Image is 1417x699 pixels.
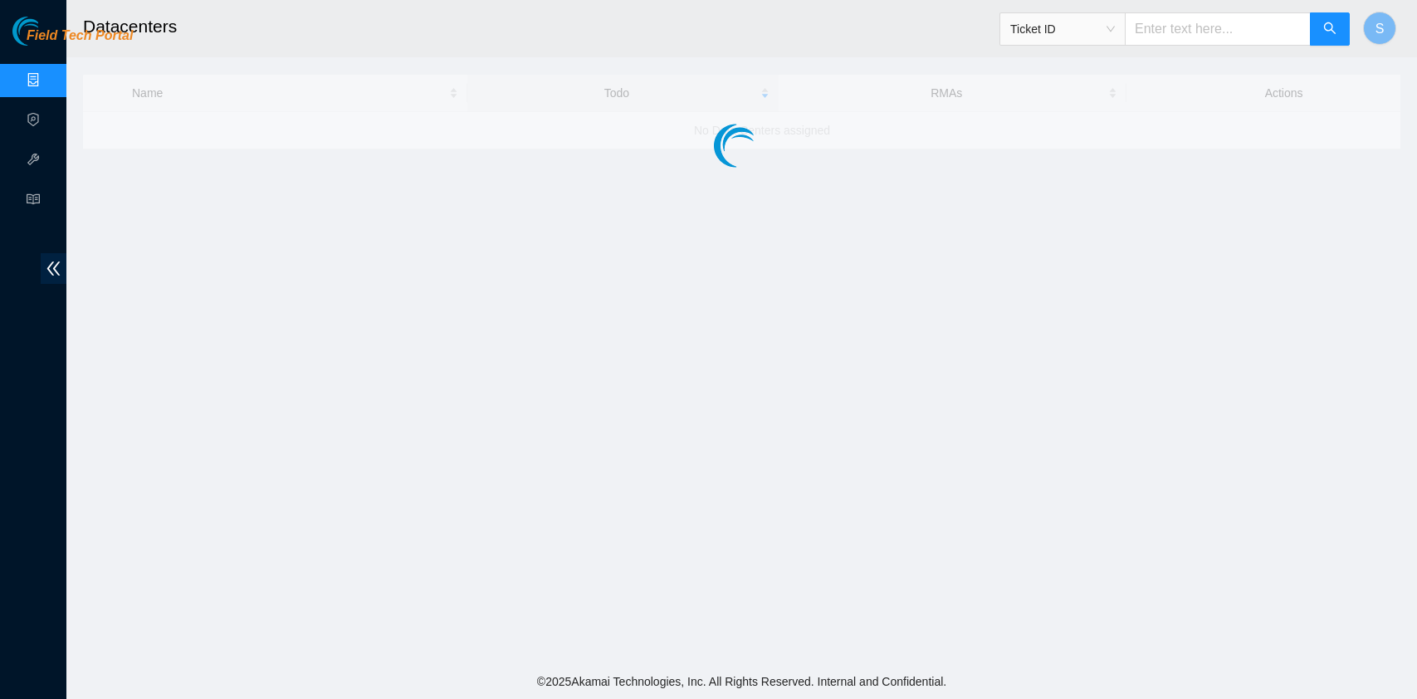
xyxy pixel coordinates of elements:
button: S [1363,12,1396,45]
button: search [1310,12,1350,46]
a: Akamai TechnologiesField Tech Portal [12,30,133,51]
span: double-left [41,253,66,284]
footer: © 2025 Akamai Technologies, Inc. All Rights Reserved. Internal and Confidential. [66,664,1417,699]
span: Ticket ID [1010,17,1115,42]
span: search [1323,22,1336,37]
span: Field Tech Portal [27,28,133,44]
span: read [27,185,40,218]
span: S [1375,18,1385,39]
img: Akamai Technologies [12,17,84,46]
input: Enter text here... [1125,12,1311,46]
